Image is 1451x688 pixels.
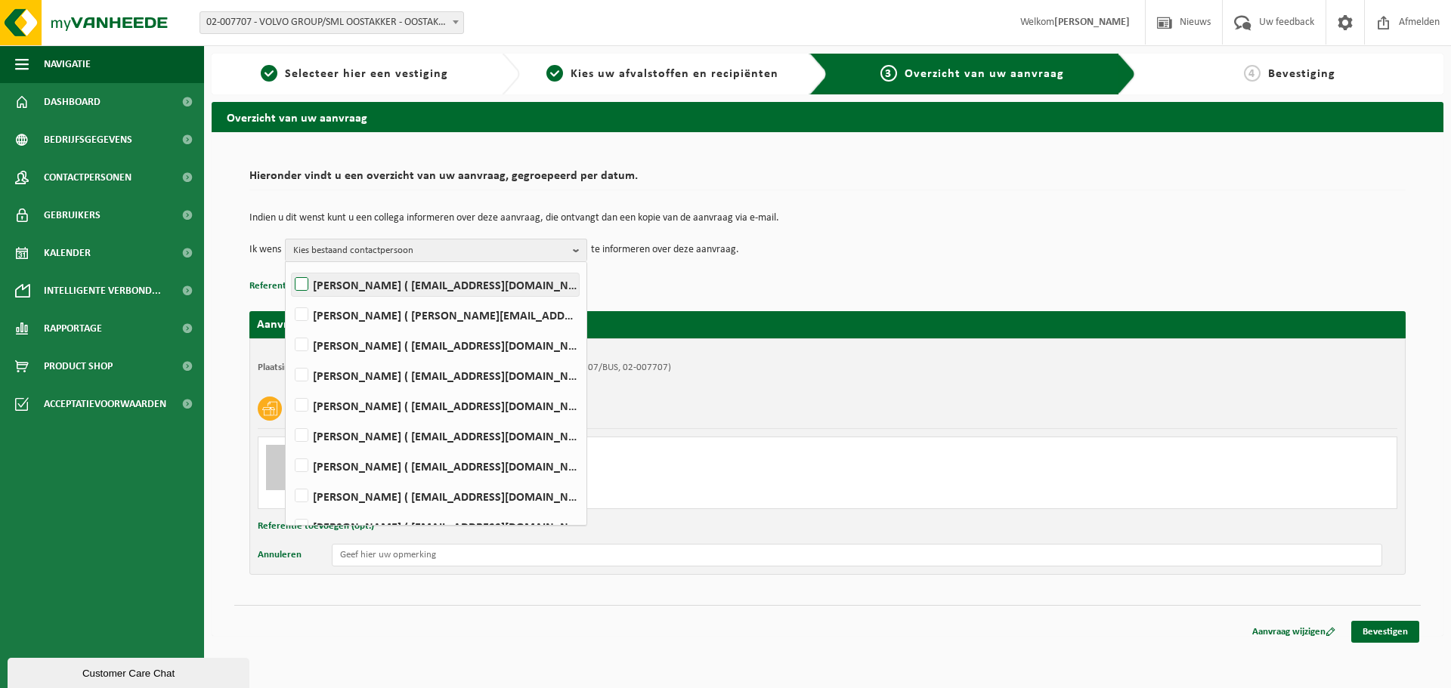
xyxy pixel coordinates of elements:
[1351,621,1419,643] a: Bevestigen
[292,424,579,447] label: [PERSON_NAME] ( [EMAIL_ADDRESS][DOMAIN_NAME] )
[212,102,1443,131] h2: Overzicht van uw aanvraag
[1268,68,1335,80] span: Bevestiging
[292,334,579,356] label: [PERSON_NAME] ( [EMAIL_ADDRESS][DOMAIN_NAME] )
[44,272,161,310] span: Intelligente verbond...
[527,65,798,83] a: 2Kies uw afvalstoffen en recipiënten
[249,276,366,296] button: Referentie toevoegen (opt.)
[44,45,91,83] span: Navigatie
[292,515,579,538] label: [PERSON_NAME] ( [EMAIL_ADDRESS][DOMAIN_NAME] )
[1244,65,1261,82] span: 4
[905,68,1064,80] span: Overzicht van uw aanvraag
[591,239,739,261] p: te informeren over deze aanvraag.
[258,363,323,372] strong: Plaatsingsadres:
[292,455,579,477] label: [PERSON_NAME] ( [EMAIL_ADDRESS][DOMAIN_NAME] )
[1241,621,1347,643] a: Aanvraag wijzigen
[293,239,567,262] span: Kies bestaand contactpersoon
[326,489,888,501] div: Aantal: 1
[258,517,374,536] button: Referentie toevoegen (opt.)
[44,159,131,196] span: Contactpersonen
[292,394,579,417] label: [PERSON_NAME] ( [EMAIL_ADDRESS][DOMAIN_NAME] )
[292,364,579,387] label: [PERSON_NAME] ( [EMAIL_ADDRESS][DOMAIN_NAME] )
[285,239,587,261] button: Kies bestaand contactpersoon
[44,83,101,121] span: Dashboard
[44,385,166,423] span: Acceptatievoorwaarden
[546,65,563,82] span: 2
[249,213,1406,224] p: Indien u dit wenst kunt u een collega informeren over deze aanvraag, die ontvangt dan een kopie v...
[880,65,897,82] span: 3
[1054,17,1130,28] strong: [PERSON_NAME]
[257,319,370,331] strong: Aanvraag voor [DATE]
[219,65,490,83] a: 1Selecteer hier een vestiging
[571,68,778,80] span: Kies uw afvalstoffen en recipiënten
[285,68,448,80] span: Selecteer hier een vestiging
[332,544,1382,566] input: Geef hier uw opmerking
[326,469,888,481] div: Ophalen en plaatsen lege container
[44,234,91,272] span: Kalender
[200,12,463,33] span: 02-007707 - VOLVO GROUP/SML OOSTAKKER - OOSTAKKER
[292,485,579,508] label: [PERSON_NAME] ( [EMAIL_ADDRESS][DOMAIN_NAME] )
[44,196,101,234] span: Gebruikers
[44,347,113,385] span: Product Shop
[249,239,281,261] p: Ik wens
[44,121,132,159] span: Bedrijfsgegevens
[8,655,252,688] iframe: chat widget
[258,544,302,566] button: Annuleren
[44,310,102,347] span: Rapportage
[249,170,1406,190] h2: Hieronder vindt u een overzicht van uw aanvraag, gegroepeerd per datum.
[261,65,277,82] span: 1
[292,304,579,326] label: [PERSON_NAME] ( [PERSON_NAME][EMAIL_ADDRESS][DOMAIN_NAME] )
[200,11,464,34] span: 02-007707 - VOLVO GROUP/SML OOSTAKKER - OOSTAKKER
[292,273,579,296] label: [PERSON_NAME] ( [EMAIL_ADDRESS][DOMAIN_NAME] )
